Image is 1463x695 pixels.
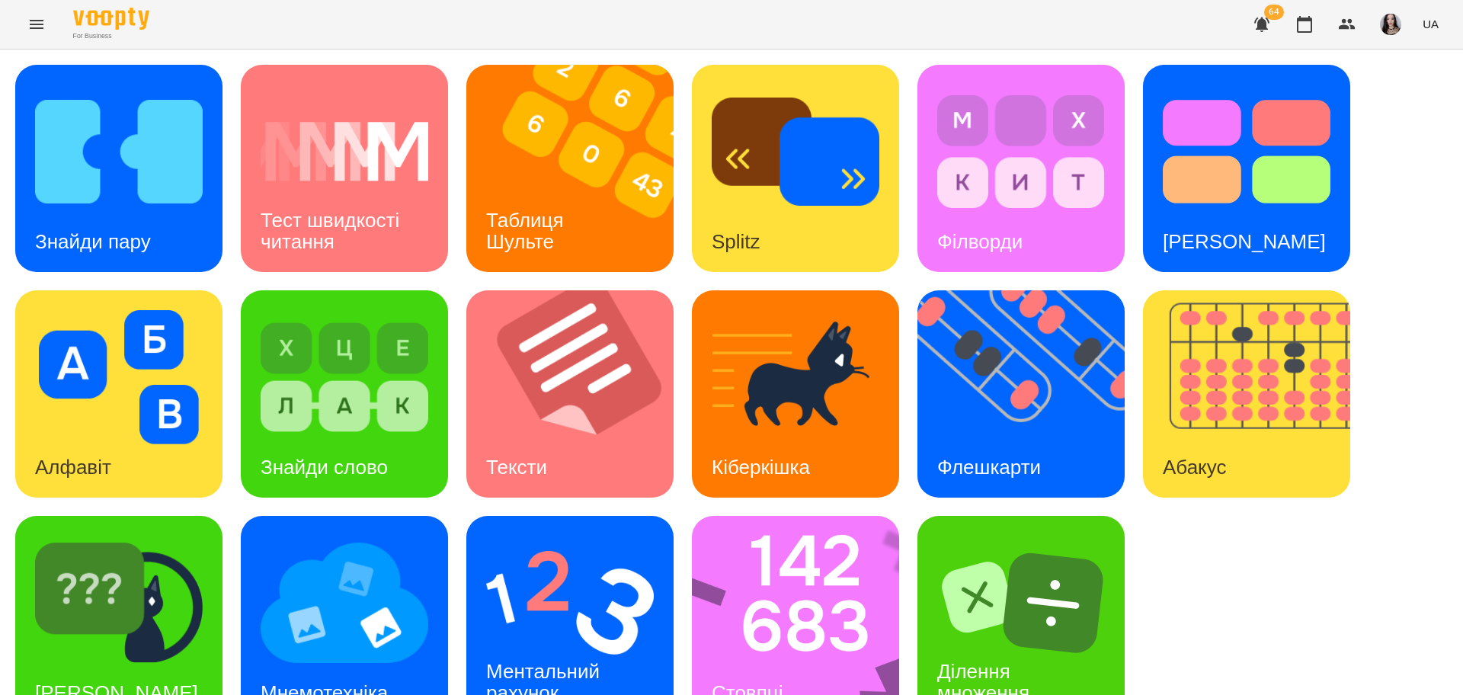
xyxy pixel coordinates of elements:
[692,65,899,272] a: SplitzSplitz
[1264,5,1284,20] span: 64
[261,536,428,670] img: Мнемотехніка
[261,456,388,479] h3: Знайди слово
[466,65,674,272] a: Таблиця ШультеТаблиця Шульте
[73,31,149,41] span: For Business
[937,230,1023,253] h3: Філворди
[917,290,1144,498] img: Флешкарти
[15,65,222,272] a: Знайди паруЗнайди пару
[35,536,203,670] img: Знайди Кіберкішку
[486,209,569,252] h3: Таблиця Шульте
[1380,14,1401,35] img: 23d2127efeede578f11da5c146792859.jpg
[1163,230,1326,253] h3: [PERSON_NAME]
[917,290,1125,498] a: ФлешкартиФлешкарти
[35,310,203,444] img: Алфавіт
[486,536,654,670] img: Ментальний рахунок
[712,230,760,253] h3: Splitz
[937,85,1105,219] img: Філворди
[917,65,1125,272] a: ФілвордиФілворди
[692,290,899,498] a: КіберкішкаКіберкішка
[712,85,879,219] img: Splitz
[261,310,428,444] img: Знайди слово
[937,456,1041,479] h3: Флешкарти
[1417,10,1445,38] button: UA
[466,290,674,498] a: ТекстиТексти
[1423,16,1439,32] span: UA
[1143,290,1350,498] a: АбакусАбакус
[486,456,547,479] h3: Тексти
[261,85,428,219] img: Тест швидкості читання
[712,310,879,444] img: Кіберкішка
[261,209,405,252] h3: Тест швидкості читання
[35,456,111,479] h3: Алфавіт
[466,65,693,272] img: Таблиця Шульте
[1143,65,1350,272] a: Тест Струпа[PERSON_NAME]
[712,456,810,479] h3: Кіберкішка
[73,8,149,30] img: Voopty Logo
[466,290,693,498] img: Тексти
[18,6,55,43] button: Menu
[1163,456,1226,479] h3: Абакус
[35,85,203,219] img: Знайди пару
[241,290,448,498] a: Знайди словоЗнайди слово
[241,65,448,272] a: Тест швидкості читанняТест швидкості читання
[937,536,1105,670] img: Ділення множення
[1163,85,1330,219] img: Тест Струпа
[15,290,222,498] a: АлфавітАлфавіт
[1143,290,1369,498] img: Абакус
[35,230,151,253] h3: Знайди пару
